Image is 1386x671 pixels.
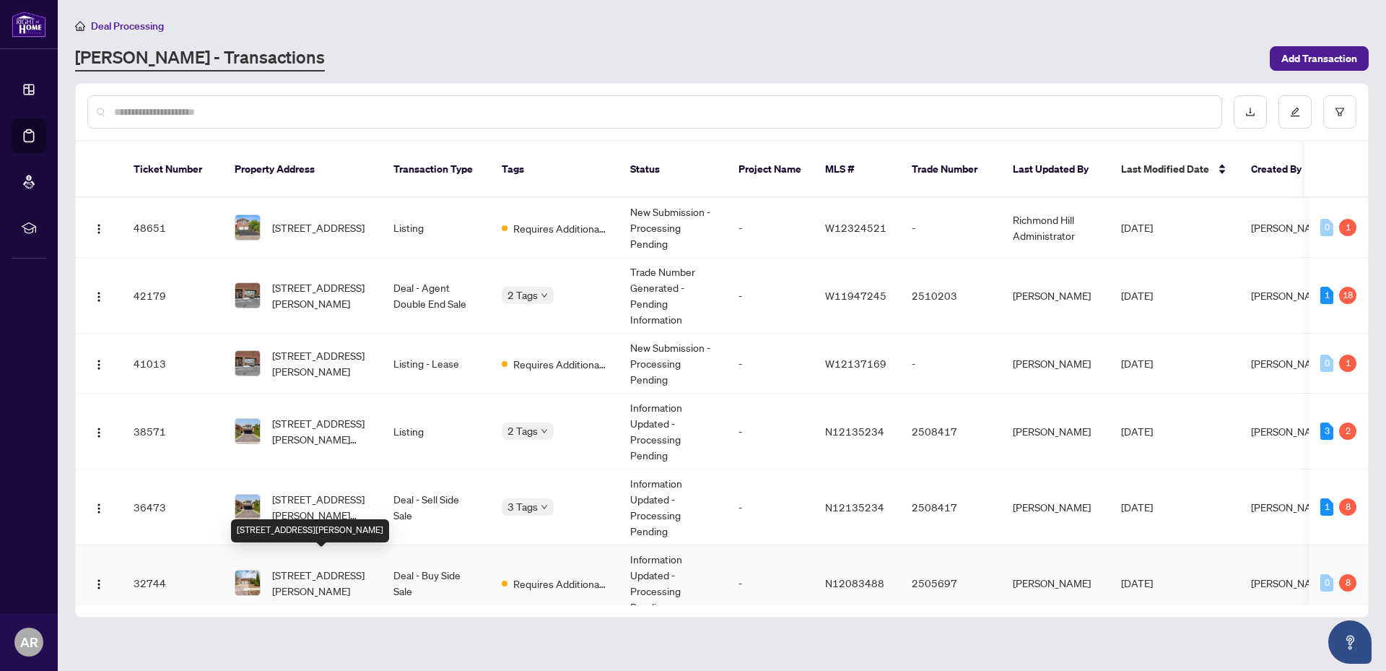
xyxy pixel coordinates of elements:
[87,216,110,239] button: Logo
[727,334,814,394] td: -
[93,503,105,514] img: Logo
[1339,498,1356,516] div: 8
[1001,198,1110,258] td: Richmond Hill Administrator
[1121,161,1209,177] span: Last Modified Date
[122,142,223,198] th: Ticket Number
[900,198,1001,258] td: -
[1320,355,1333,372] div: 0
[1281,47,1357,70] span: Add Transaction
[727,198,814,258] td: -
[1278,95,1312,129] button: edit
[87,420,110,443] button: Logo
[727,142,814,198] th: Project Name
[75,46,325,72] a: [PERSON_NAME] - Transactions
[825,501,884,514] span: N12135234
[1234,95,1267,129] button: download
[619,198,727,258] td: New Submission - Processing Pending
[1121,357,1153,370] span: [DATE]
[1339,287,1356,304] div: 18
[1320,423,1333,440] div: 3
[541,503,548,511] span: down
[122,545,223,621] td: 32744
[825,425,884,438] span: N12135234
[1251,289,1329,302] span: [PERSON_NAME]
[1001,142,1110,198] th: Last Updated By
[235,283,260,308] img: thumbnail-img
[507,498,538,515] span: 3 Tags
[231,519,389,542] div: [STREET_ADDRESS][PERSON_NAME]
[541,428,548,435] span: down
[900,394,1001,469] td: 2508417
[1335,107,1345,117] span: filter
[235,215,260,240] img: thumbnail-img
[382,469,490,545] td: Deal - Sell Side Sale
[513,356,607,372] span: Requires Additional Docs
[727,258,814,334] td: -
[900,469,1001,545] td: 2508417
[1320,498,1333,516] div: 1
[235,419,260,443] img: thumbnail-img
[1251,425,1329,438] span: [PERSON_NAME]
[87,571,110,594] button: Logo
[1110,142,1239,198] th: Last Modified Date
[619,334,727,394] td: New Submission - Processing Pending
[272,491,370,523] span: [STREET_ADDRESS][PERSON_NAME][PERSON_NAME]
[825,221,886,234] span: W12324521
[93,223,105,235] img: Logo
[1270,46,1369,71] button: Add Transaction
[1339,423,1356,440] div: 2
[900,334,1001,394] td: -
[727,469,814,545] td: -
[122,198,223,258] td: 48651
[900,258,1001,334] td: 2510203
[1121,425,1153,438] span: [DATE]
[122,469,223,545] td: 36473
[382,334,490,394] td: Listing - Lease
[272,220,365,235] span: [STREET_ADDRESS]
[1290,107,1300,117] span: edit
[382,394,490,469] td: Listing
[619,142,727,198] th: Status
[727,545,814,621] td: -
[814,142,900,198] th: MLS #
[825,576,884,589] span: N12083488
[619,258,727,334] td: Trade Number Generated - Pending Information
[87,495,110,519] button: Logo
[825,357,886,370] span: W12137169
[507,423,538,439] span: 2 Tags
[513,576,607,592] span: Requires Additional Docs
[1121,289,1153,302] span: [DATE]
[1001,469,1110,545] td: [PERSON_NAME]
[1339,219,1356,236] div: 1
[1251,221,1329,234] span: [PERSON_NAME]
[272,347,370,379] span: [STREET_ADDRESS][PERSON_NAME]
[93,291,105,303] img: Logo
[1001,394,1110,469] td: [PERSON_NAME]
[122,394,223,469] td: 38571
[1121,221,1153,234] span: [DATE]
[1121,501,1153,514] span: [DATE]
[507,287,538,303] span: 2 Tags
[382,258,490,334] td: Deal - Agent Double End Sale
[1339,355,1356,372] div: 1
[825,289,886,302] span: W11947245
[122,334,223,394] td: 41013
[87,284,110,307] button: Logo
[75,21,85,31] span: home
[513,220,607,236] span: Requires Additional Docs
[235,571,260,595] img: thumbnail-img
[1323,95,1356,129] button: filter
[272,415,370,447] span: [STREET_ADDRESS][PERSON_NAME][PERSON_NAME]
[93,579,105,590] img: Logo
[541,292,548,299] span: down
[1245,107,1255,117] span: download
[1251,357,1329,370] span: [PERSON_NAME]
[1001,258,1110,334] td: [PERSON_NAME]
[1339,574,1356,592] div: 8
[619,469,727,545] td: Information Updated - Processing Pending
[1320,574,1333,592] div: 0
[1239,142,1326,198] th: Created By
[1251,576,1329,589] span: [PERSON_NAME]
[1328,620,1372,664] button: Open asap
[900,545,1001,621] td: 2505697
